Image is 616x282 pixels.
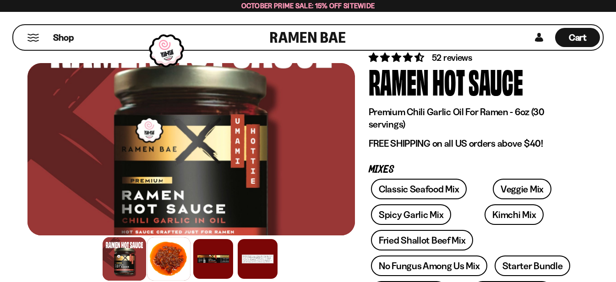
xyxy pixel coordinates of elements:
[369,64,429,98] div: Ramen
[371,204,451,225] a: Spicy Garlic Mix
[555,25,600,50] div: Cart
[53,28,74,47] a: Shop
[485,204,544,225] a: Kimchi Mix
[371,255,487,276] a: No Fungus Among Us Mix
[495,255,571,276] a: Starter Bundle
[53,32,74,44] span: Shop
[241,1,375,10] span: October Prime Sale: 15% off Sitewide
[569,32,587,43] span: Cart
[371,179,467,199] a: Classic Seafood Mix
[27,34,39,42] button: Mobile Menu Trigger
[371,230,473,250] a: Fried Shallot Beef Mix
[369,138,575,149] p: FREE SHIPPING on all US orders above $40!
[432,64,465,98] div: Hot
[493,179,551,199] a: Veggie Mix
[469,64,523,98] div: Sauce
[369,106,575,130] p: Premium Chili Garlic Oil For Ramen - 6oz (30 servings)
[369,165,575,174] p: Mixes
